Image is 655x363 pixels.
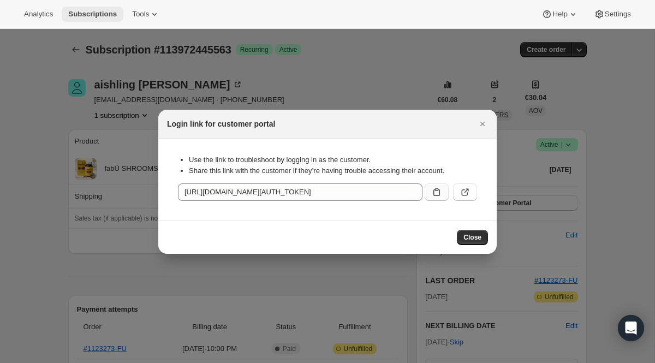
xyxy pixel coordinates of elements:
[618,315,644,341] div: Open Intercom Messenger
[68,10,117,19] span: Subscriptions
[126,7,166,22] button: Tools
[189,165,477,176] li: Share this link with the customer if they’re having trouble accessing their account.
[167,118,275,129] h2: Login link for customer portal
[535,7,585,22] button: Help
[552,10,567,19] span: Help
[17,7,59,22] button: Analytics
[457,230,488,245] button: Close
[24,10,53,19] span: Analytics
[475,116,490,132] button: Close
[62,7,123,22] button: Subscriptions
[587,7,638,22] button: Settings
[463,233,481,242] span: Close
[189,154,477,165] li: Use the link to troubleshoot by logging in as the customer.
[605,10,631,19] span: Settings
[132,10,149,19] span: Tools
